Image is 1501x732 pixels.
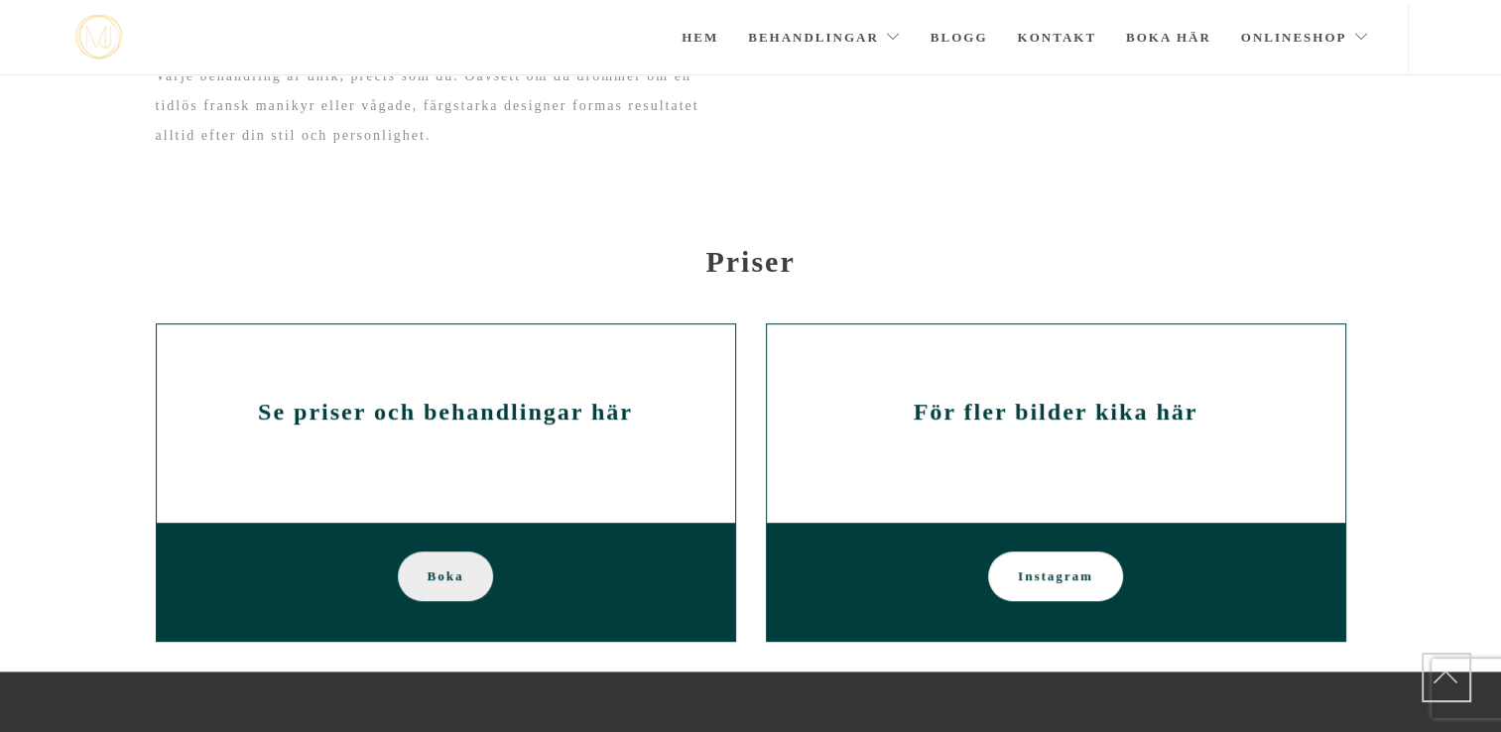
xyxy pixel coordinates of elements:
a: Instagram [988,551,1123,601]
a: Kontakt [1017,3,1096,72]
h2: Se priser och behandlingar här [172,399,720,426]
a: mjstudio mjstudio mjstudio [75,15,122,60]
a: Behandlingar [748,3,901,72]
p: Varje behandling är unik, precis som du. Oavsett om du drömmer om en tidlös fransk manikyr eller ... [156,61,736,151]
a: Onlineshop [1241,3,1369,72]
img: mjstudio [75,15,122,60]
a: Blogg [931,3,988,72]
h2: För fler bilder kika här [782,399,1330,426]
a: Boka [398,551,494,601]
a: Hem [682,3,718,72]
a: Boka här [1126,3,1211,72]
span: - [156,222,163,237]
span: Instagram [1018,551,1093,601]
strong: Priser [705,245,795,278]
span: Boka [428,551,464,601]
